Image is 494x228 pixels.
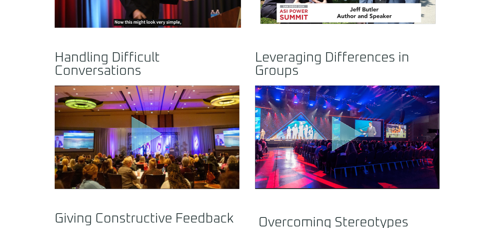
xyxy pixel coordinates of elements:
h2: Giving Constructive Feedback [55,212,239,225]
div: Play Video [328,116,367,158]
h2: Leveraging Differences in Groups [255,51,440,78]
h2: Handling Difficult Conversations [55,51,239,78]
div: Play Video [127,116,166,158]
